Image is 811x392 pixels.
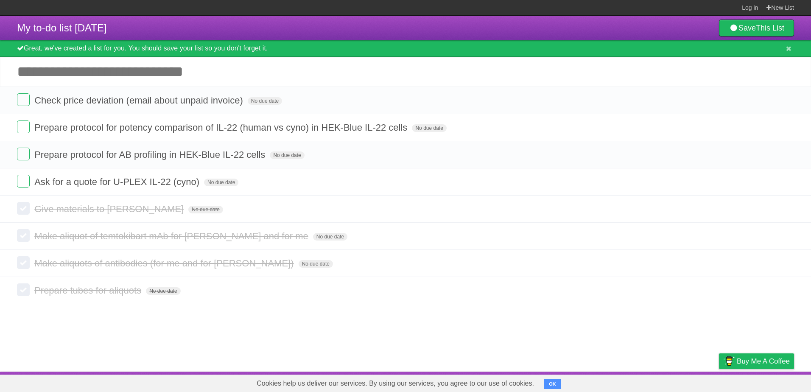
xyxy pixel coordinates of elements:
a: Buy me a coffee [719,353,794,369]
span: Make aliquot of temtokibart mAb for [PERSON_NAME] and for me [34,231,310,241]
label: Done [17,148,30,160]
span: My to-do list [DATE] [17,22,107,34]
a: Terms [679,374,698,390]
span: No due date [188,206,223,213]
label: Done [17,120,30,133]
a: Developers [634,374,668,390]
span: No due date [313,233,347,241]
b: This List [756,24,784,32]
span: No due date [146,287,180,295]
span: Prepare protocol for AB profiling in HEK-Blue IL-22 cells [34,149,267,160]
span: No due date [248,97,282,105]
label: Done [17,202,30,215]
label: Done [17,283,30,296]
label: Done [17,256,30,269]
a: SaveThis List [719,20,794,36]
span: Prepare tubes for aliquots [34,285,143,296]
img: Buy me a coffee [723,354,735,368]
span: Give materials to [PERSON_NAME] [34,204,186,214]
span: No due date [299,260,333,268]
span: No due date [204,179,238,186]
a: Suggest a feature [741,374,794,390]
button: OK [544,379,561,389]
a: Privacy [708,374,730,390]
span: No due date [412,124,446,132]
span: Ask for a quote for U-PLEX IL-22 (cyno) [34,176,201,187]
span: Make aliquots of antibodies (for me and for [PERSON_NAME]) [34,258,296,269]
span: Prepare protocol for potency comparison of IL-22 (human vs cyno) in HEK-Blue IL-22 cells [34,122,409,133]
span: No due date [270,151,304,159]
label: Done [17,93,30,106]
label: Done [17,175,30,188]
span: Check price deviation (email about unpaid invoice) [34,95,245,106]
a: About [606,374,624,390]
span: Cookies help us deliver our services. By using our services, you agree to our use of cookies. [248,375,543,392]
label: Done [17,229,30,242]
span: Buy me a coffee [737,354,790,369]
